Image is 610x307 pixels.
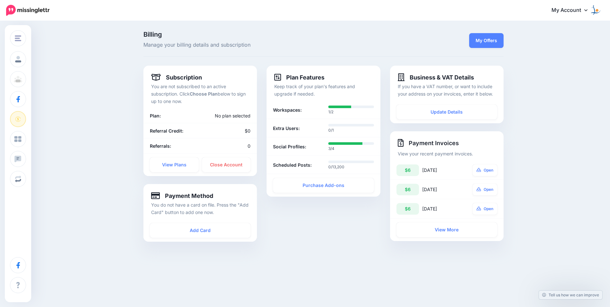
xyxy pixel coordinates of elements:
[473,164,497,176] a: Open
[143,31,380,38] span: Billing
[422,184,460,195] div: [DATE]
[273,161,312,169] b: Scheduled Posts:
[398,73,474,81] h4: Business & VAT Details
[274,83,372,98] p: Keep track of your plan's features and upgrade if needed.
[151,83,249,105] p: You are not subscribed to an active subscription. Click below to sign up to one now.
[150,223,250,238] a: Add Card
[151,192,213,200] h4: Payment Method
[202,157,251,172] a: Close Account
[273,143,306,150] b: Social Profiles:
[150,143,171,149] b: Referrals:
[273,178,374,193] a: Purchase Add-ons
[328,109,374,115] p: 1/2
[273,106,302,114] b: Workspaces:
[328,164,374,170] p: 0/13,200
[396,184,419,195] div: $6
[545,3,600,18] a: My Account
[396,222,497,237] a: View More
[150,157,199,172] a: View Plans
[15,35,21,41] img: menu.png
[539,291,602,299] a: Tell us how we can improve
[396,203,419,215] div: $6
[190,91,218,97] b: Choose Plan
[328,127,374,134] p: 0/1
[396,164,419,176] div: $6
[150,113,161,118] b: Plan:
[422,203,460,215] div: [DATE]
[150,128,183,134] b: Referral Credit:
[274,73,324,81] h4: Plan Features
[143,41,380,49] span: Manage your billing details and subscription
[151,73,202,81] h4: Subscription
[473,184,497,195] a: Open
[248,143,250,149] span: 0
[200,127,256,135] div: $0
[398,150,496,157] p: View your recent payment invoices.
[328,145,374,152] p: 3/4
[151,201,249,216] p: You do not have a card on file. Press the "Add Card" button to add one now.
[396,105,497,119] a: Update Details
[469,33,504,48] a: My Offers
[398,139,496,147] h4: Payment Invoices
[422,164,460,176] div: [DATE]
[182,112,255,119] div: No plan selected
[273,125,300,132] b: Extra Users:
[398,83,496,98] p: If you have a VAT number, or want to include your address on your invoices, enter it below.
[473,203,497,215] a: Open
[6,5,50,16] img: Missinglettr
